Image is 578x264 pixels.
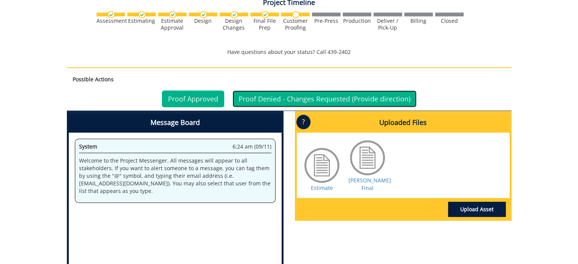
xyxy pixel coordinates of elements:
div: Closed [435,17,464,24]
div: Estimating [127,17,156,24]
a: [PERSON_NAME] Final [348,177,391,191]
img: checkmark [108,11,115,18]
h4: Message Board [69,113,282,133]
a: Upload Asset [448,202,506,217]
img: checkmark [200,11,207,18]
a: Estimate [311,184,333,191]
a: Proof Approved [162,90,224,107]
div: Deliver / Pick-Up [374,17,402,31]
div: Assessment [97,17,125,24]
div: Design [189,17,217,24]
img: checkmark [231,11,238,18]
div: Design Changes [220,17,248,31]
p: Have questions about your status? Call 439-2402 [67,48,511,56]
div: Customer Proofing [281,17,310,31]
h4: Uploaded Files [297,113,510,133]
span: System [79,143,97,150]
img: checkmark [169,11,176,18]
span: 6:24 am (09/11) [233,143,271,150]
div: Final File Prep [250,17,279,31]
div: Pre-Press [312,17,340,24]
img: checkmark [138,11,146,18]
a: Proof Denied - Changes Requested (Provide direction) [233,90,416,107]
p: ? [296,115,310,129]
img: checkmark [261,11,269,18]
p: Welcome to the Project Messenger. All messages will appear to all stakeholders. If you want to al... [79,157,271,195]
div: Estimate Approval [158,17,187,31]
strong: Possible Actions [73,76,114,83]
div: Production [343,17,371,24]
div: Billing [404,17,433,24]
img: no [292,11,299,18]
